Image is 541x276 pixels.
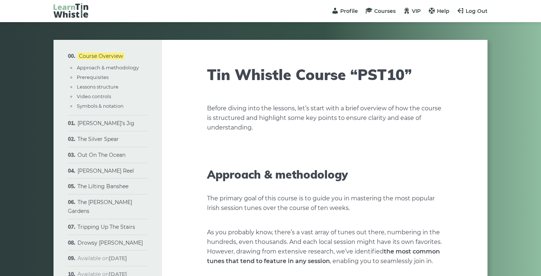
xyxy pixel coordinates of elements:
[77,136,119,142] a: The Silver Spear
[412,8,421,14] span: VIP
[331,8,358,14] a: Profile
[109,255,127,262] strong: [DATE]
[374,8,396,14] span: Courses
[77,103,124,109] a: Symbols & notation
[207,228,442,266] p: As you probably know, there’s a vast array of tunes out there, numbering in the hundreds, even th...
[403,8,421,14] a: VIP
[77,224,135,230] a: Tripping Up The Stairs
[68,199,132,214] a: The [PERSON_NAME] Gardens
[77,168,134,174] a: [PERSON_NAME] Reel
[207,168,442,181] h2: Approach & methodology
[54,3,88,18] img: LearnTinWhistle.com
[77,74,108,80] a: Prerequisites
[340,8,358,14] span: Profile
[457,8,487,14] a: Log Out
[207,104,442,132] p: Before diving into the lessons, let’s start with a brief overview of how the course is structured...
[207,194,442,213] p: The primary goal of this course is to guide you in mastering the most popular Irish session tunes...
[77,120,134,127] a: [PERSON_NAME]’s Jig
[466,8,487,14] span: Log Out
[77,53,124,59] a: Course Overview
[77,65,139,70] a: Approach & methodology
[77,84,118,90] a: Lessons structure
[77,239,143,246] a: Drowsy [PERSON_NAME]
[77,93,111,99] a: Video controls
[428,8,449,14] a: Help
[207,66,442,83] h1: Tin Whistle Course “PST10”
[437,8,449,14] span: Help
[77,183,128,190] a: The Lilting Banshee
[77,255,127,262] span: Available on
[365,8,396,14] a: Courses
[77,152,125,158] a: Out On The Ocean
